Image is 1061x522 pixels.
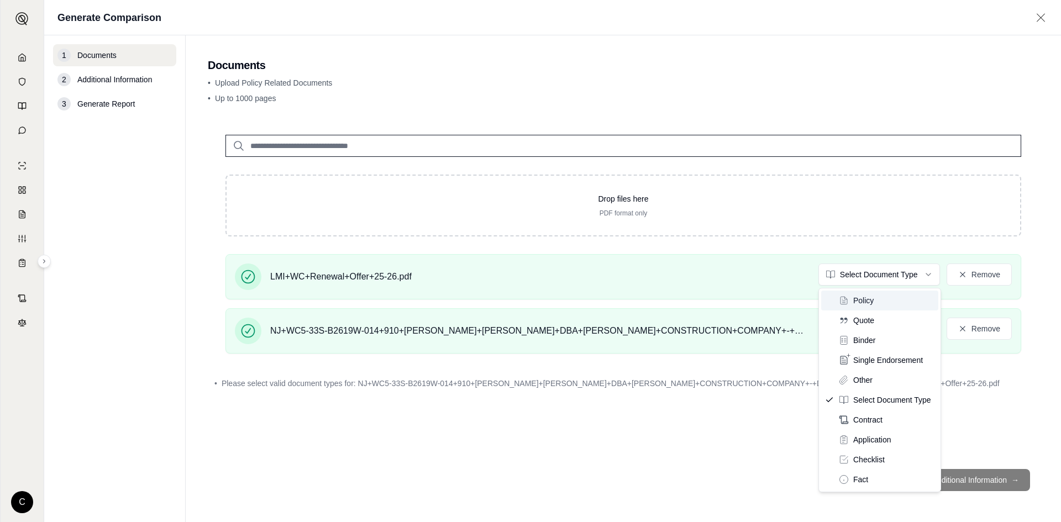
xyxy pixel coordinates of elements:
[853,295,874,306] span: Policy
[853,414,883,425] span: Contract
[853,355,923,366] span: Single Endorsement
[853,394,931,405] span: Select Document Type
[853,375,873,386] span: Other
[853,474,868,485] span: Fact
[853,454,885,465] span: Checklist
[853,335,875,346] span: Binder
[853,434,891,445] span: Application
[853,315,874,326] span: Quote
